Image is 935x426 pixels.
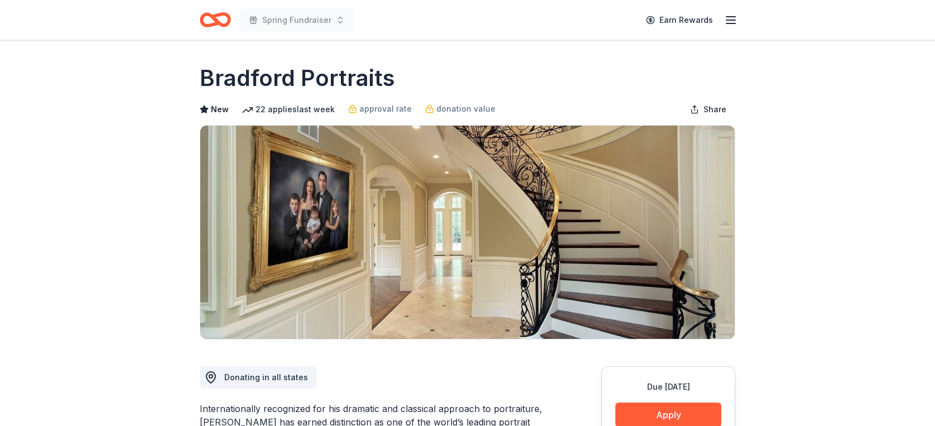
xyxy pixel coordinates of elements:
[224,372,308,382] span: Donating in all states
[200,126,735,339] img: Image for Bradford Portraits
[425,102,495,116] a: donation value
[348,102,412,116] a: approval rate
[359,102,412,116] span: approval rate
[200,63,395,94] h1: Bradford Portraits
[211,103,229,116] span: New
[240,9,354,31] button: Spring Fundraiser
[262,13,331,27] span: Spring Fundraiser
[436,102,495,116] span: donation value
[615,380,721,394] div: Due [DATE]
[681,98,735,121] button: Share
[200,7,231,33] a: Home
[242,103,335,116] div: 22 applies last week
[639,10,720,30] a: Earn Rewards
[703,103,726,116] span: Share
